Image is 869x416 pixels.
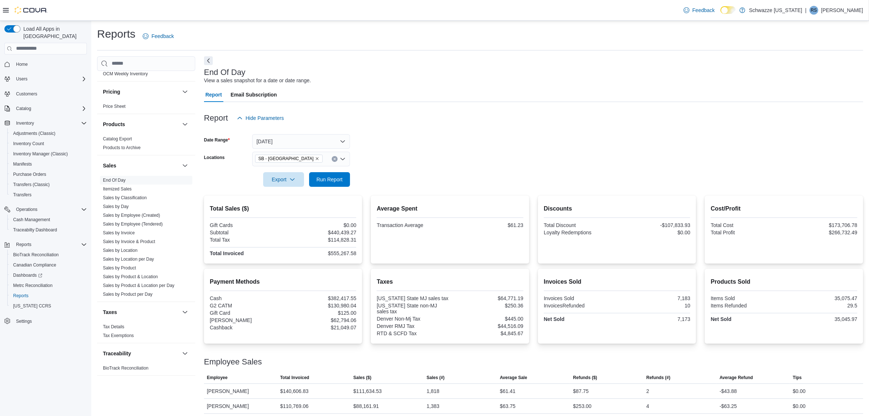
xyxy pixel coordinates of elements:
div: Items Sold [711,295,783,301]
span: Reports [13,240,87,249]
span: Refunds ($) [573,375,597,381]
button: Run Report [309,172,350,187]
a: Sales by Product & Location [103,274,158,279]
button: Users [13,75,30,83]
button: Pricing [181,87,189,96]
button: Sales [103,162,179,169]
div: [PERSON_NAME] [204,384,277,398]
h2: Discounts [544,204,691,213]
span: Purchase Orders [10,170,87,179]
span: Traceabilty Dashboard [10,226,87,234]
button: Open list of options [340,156,346,162]
span: BioTrack Reconciliation [103,365,149,371]
a: End Of Day [103,178,126,183]
div: Transaction Average [377,222,449,228]
span: Average Sale [500,375,527,381]
span: Price Sheet [103,103,126,109]
span: Canadian Compliance [13,262,56,268]
h2: Total Sales ($) [210,204,357,213]
button: Catalog [1,103,90,114]
div: $61.23 [451,222,523,228]
div: $555,267.58 [285,250,357,256]
div: Total Discount [544,222,616,228]
span: Feedback [692,7,715,14]
button: Manifests [7,159,90,169]
button: Clear input [332,156,338,162]
span: Manifests [10,160,87,169]
button: Taxes [181,308,189,317]
button: Canadian Compliance [7,260,90,270]
button: Products [103,121,179,128]
a: Sales by Classification [103,195,147,200]
span: Sales by Product per Day [103,291,153,297]
a: Metrc Reconciliation [10,281,55,290]
div: $4,845.67 [451,330,523,336]
span: Feedback [151,33,174,40]
span: Metrc Reconciliation [10,281,87,290]
p: Schwazze [US_STATE] [749,6,802,15]
button: Operations [13,205,41,214]
a: Transfers (Classic) [10,180,53,189]
span: Reports [10,291,87,300]
span: Sales by Product & Location per Day [103,283,174,288]
div: Invoices Sold [544,295,616,301]
span: Refunds (#) [646,375,670,381]
span: Dashboards [13,272,42,278]
h2: Taxes [377,277,523,286]
div: 2 [646,387,649,396]
a: Sales by Product [103,265,136,271]
p: | [805,6,807,15]
button: Products [181,120,189,129]
strong: Total Invoiced [210,250,244,256]
button: [US_STATE] CCRS [7,301,90,311]
div: Cashback [210,325,282,330]
a: Sales by Product & Location per Day [103,283,174,288]
div: $130,980.04 [285,303,357,309]
span: Customers [13,89,87,98]
span: Sales by Invoice [103,230,135,236]
div: RTD & SCFD Tax [377,330,449,336]
a: Tax Details [103,324,124,329]
span: Operations [13,205,87,214]
span: Hide Parameters [246,114,284,122]
button: Traceabilty Dashboard [7,225,90,235]
div: -$107,833.93 [619,222,691,228]
span: Metrc Reconciliation [13,283,53,288]
span: Inventory Manager (Classic) [13,151,68,157]
button: Catalog [13,104,34,113]
button: Reports [7,291,90,301]
button: Adjustments (Classic) [7,128,90,139]
span: Inventory Manager (Classic) [10,150,87,158]
h2: Products Sold [711,277,857,286]
div: $266,732.49 [785,230,857,235]
button: Traceability [181,349,189,358]
span: Inventory Count [13,141,44,147]
a: Home [13,60,31,69]
a: Sales by Location per Day [103,257,154,262]
div: Total Cost [711,222,783,228]
span: Sales (#) [427,375,445,381]
button: BioTrack Reconciliation [7,250,90,260]
div: $61.41 [500,387,516,396]
button: Hide Parameters [234,111,287,125]
div: 4 [646,402,649,411]
span: Inventory [13,119,87,128]
span: Transfers (Classic) [13,182,50,188]
button: Users [1,74,90,84]
span: Inventory Count [10,139,87,148]
button: Metrc Reconciliation [7,280,90,291]
h3: Traceability [103,350,131,357]
span: Home [16,61,28,67]
div: $0.00 [619,230,691,235]
button: Purchase Orders [7,169,90,179]
div: G2 CATM [210,303,282,309]
div: 29.5 [785,303,857,309]
div: Pricing [97,102,195,114]
button: Sales [181,161,189,170]
span: Sales by Day [103,204,129,209]
div: 1,383 [427,402,439,411]
a: Inventory Count [10,139,47,148]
